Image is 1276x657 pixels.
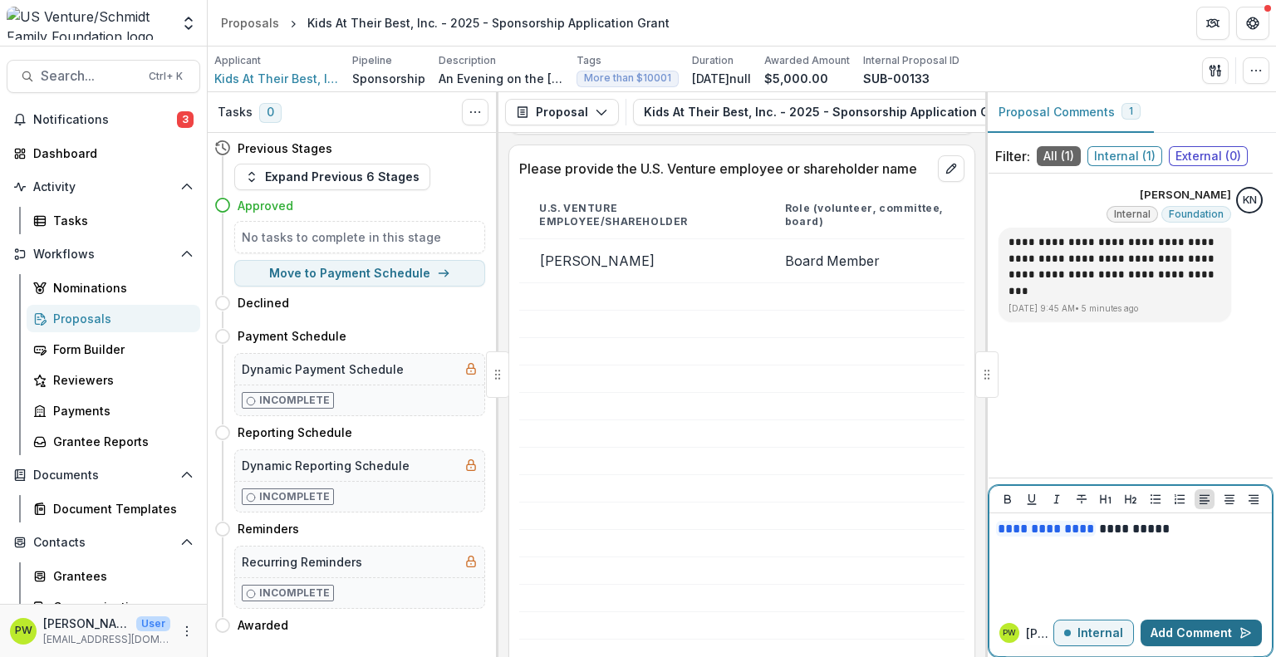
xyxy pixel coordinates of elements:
[33,536,174,550] span: Contacts
[439,53,496,68] p: Description
[259,393,330,408] p: Incomplete
[43,632,170,647] p: [EMAIL_ADDRESS][DOMAIN_NAME]
[1096,489,1116,509] button: Heading 1
[242,228,478,246] h5: No tasks to complete in this stage
[584,72,671,84] span: More than $10001
[238,140,332,157] h4: Previous Stages
[33,145,187,162] div: Dashboard
[765,192,964,239] th: Role (volunteer, committee, board)
[1169,208,1224,220] span: Foundation
[15,625,32,636] div: Parker Wolf
[995,146,1030,166] p: Filter:
[238,520,299,537] h4: Reminders
[27,207,200,234] a: Tasks
[1243,195,1257,206] div: Katrina Nelson
[214,70,339,87] a: Kids At Their Best, Inc.
[242,553,362,571] h5: Recurring Reminders
[238,616,288,634] h4: Awarded
[863,53,959,68] p: Internal Proposal ID
[238,327,346,345] h4: Payment Schedule
[53,341,187,358] div: Form Builder
[1077,626,1123,640] p: Internal
[41,68,139,84] span: Search...
[53,402,187,419] div: Payments
[938,155,964,182] button: edit
[27,274,200,302] a: Nominations
[633,99,1064,125] button: Kids At Their Best, Inc. - 2025 - Sponsorship Application Grant
[577,53,601,68] p: Tags
[214,11,676,35] nav: breadcrumb
[352,53,392,68] p: Pipeline
[7,60,200,93] button: Search...
[1140,187,1231,203] p: [PERSON_NAME]
[177,111,194,128] span: 3
[692,70,751,87] p: [DATE]null
[53,279,187,297] div: Nominations
[27,397,200,424] a: Payments
[462,99,488,125] button: Toggle View Cancelled Tasks
[1121,489,1141,509] button: Heading 2
[27,593,200,620] a: Communications
[519,238,765,282] td: [PERSON_NAME]
[43,615,130,632] p: [PERSON_NAME]
[764,53,850,68] p: Awarded Amount
[53,310,187,327] div: Proposals
[307,14,670,32] div: Kids At Their Best, Inc. - 2025 - Sponsorship Application Grant
[998,489,1018,509] button: Bold
[1072,489,1092,509] button: Strike
[7,462,200,488] button: Open Documents
[238,197,293,214] h4: Approved
[221,14,279,32] div: Proposals
[764,70,828,87] p: $5,000.00
[519,192,765,239] th: U.S. VENTURE EMPLOYEE/SHAREHOLDER
[1220,489,1239,509] button: Align Center
[27,428,200,455] a: Grantee Reports
[27,562,200,590] a: Grantees
[1003,629,1016,637] div: Parker Wolf
[7,106,200,133] button: Notifications3
[1022,489,1042,509] button: Underline
[1087,146,1162,166] span: Internal ( 1 )
[27,366,200,394] a: Reviewers
[27,336,200,363] a: Form Builder
[1141,620,1262,646] button: Add Comment
[242,360,404,378] h5: Dynamic Payment Schedule
[238,424,352,441] h4: Reporting Schedule
[7,241,200,267] button: Open Workflows
[519,159,931,179] p: Please provide the U.S. Venture employee or shareholder name
[1170,489,1190,509] button: Ordered List
[53,371,187,389] div: Reviewers
[53,598,187,615] div: Communications
[1169,146,1248,166] span: External ( 0 )
[53,433,187,450] div: Grantee Reports
[1236,7,1269,40] button: Get Help
[1129,105,1133,117] span: 1
[53,567,187,585] div: Grantees
[692,53,734,68] p: Duration
[242,457,410,474] h5: Dynamic Reporting Schedule
[7,7,170,40] img: US Venture/Schmidt Family Foundation logo
[985,92,1154,133] button: Proposal Comments
[1037,146,1081,166] span: All ( 1 )
[1195,489,1215,509] button: Align Left
[145,67,186,86] div: Ctrl + K
[27,305,200,332] a: Proposals
[214,11,286,35] a: Proposals
[1009,302,1221,315] p: [DATE] 9:45 AM • 5 minutes ago
[7,529,200,556] button: Open Contacts
[7,140,200,167] a: Dashboard
[27,495,200,522] a: Document Templates
[1244,489,1264,509] button: Align Right
[218,105,253,120] h3: Tasks
[234,260,485,287] button: Move to Payment Schedule
[177,7,200,40] button: Open entity switcher
[33,468,174,483] span: Documents
[53,500,187,517] div: Document Templates
[352,70,425,87] p: Sponsorship
[214,53,261,68] p: Applicant
[1196,7,1229,40] button: Partners
[136,616,170,631] p: User
[259,586,330,601] p: Incomplete
[1047,489,1067,509] button: Italicize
